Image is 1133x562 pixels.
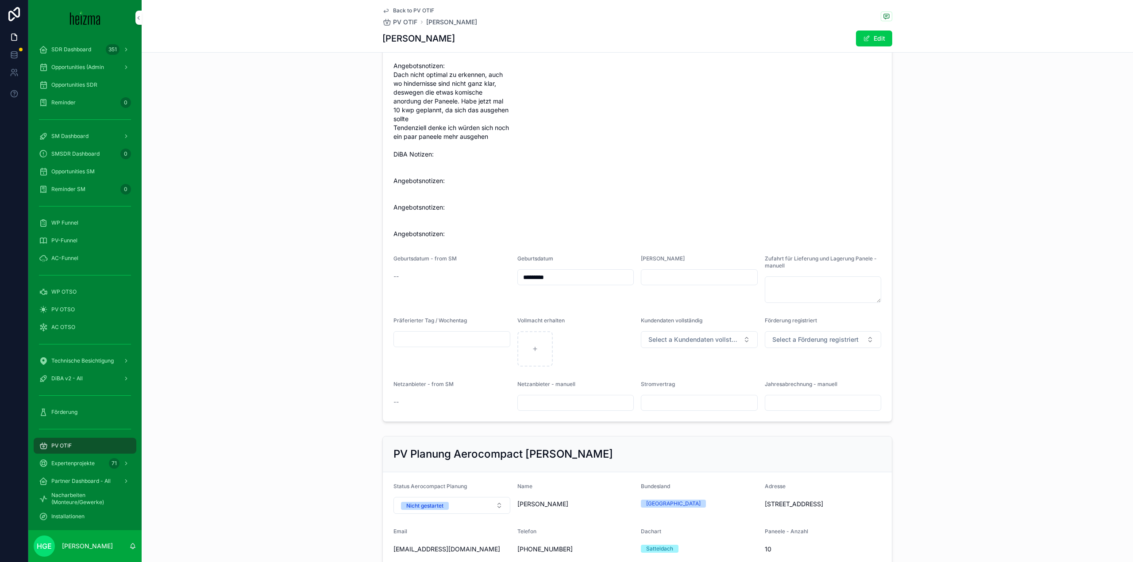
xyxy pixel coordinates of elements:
span: AC-Funnel [51,255,78,262]
span: Email [393,528,407,535]
span: Telefon [517,528,536,535]
span: Reminder SM [51,186,85,193]
a: AC-Funnel [34,250,136,266]
button: Edit [856,31,892,46]
span: Installationen [51,513,85,520]
a: SM Dashboard [34,128,136,144]
span: SMSDR Dashboard [51,150,100,157]
span: [EMAIL_ADDRESS][DOMAIN_NAME] [393,545,510,554]
span: Netzanbieter - from SM [393,381,454,387]
span: Stromvertrag [641,381,675,387]
span: Technische Besichtigung [51,357,114,364]
span: Präferierter Tag / Wochentag [393,317,467,324]
button: Select Button [393,497,510,514]
a: Nacharbeiten (Monteure/Gewerke) [34,491,136,507]
a: WP Funnel [34,215,136,231]
a: Installationen [34,508,136,524]
a: PV OTIF [382,18,417,27]
a: Opportunities (Admin [34,59,136,75]
span: -- [393,398,399,406]
span: Vollmacht erhalten [517,317,565,324]
a: Expertenprojekte71 [34,455,136,471]
span: PV OTSO [51,306,75,313]
span: [PERSON_NAME] [517,500,634,508]
a: [PERSON_NAME] [426,18,477,27]
div: Nicht gestartet [406,502,443,510]
a: Reminder SM0 [34,181,136,197]
span: PV OTIF [393,18,417,27]
a: Partner Dashboard - All [34,473,136,489]
span: Zufahrt für Lieferung und Lagerung Panele - manuell [765,255,877,269]
a: PV-Funnel [34,233,136,249]
span: Select a Förderung registriert [772,335,859,344]
span: DiBA v2 - All [51,375,83,382]
a: DiBA v2 - All [34,371,136,386]
span: Nacharbeiten (Monteure/Gewerke) [51,492,127,506]
a: SMSDR Dashboard0 [34,146,136,162]
span: Status Aerocompact Planung [393,483,467,489]
a: Technische Besichtigung [34,353,136,369]
span: Geburtsdatum - from SM [393,255,457,262]
span: Reminder [51,99,76,106]
div: 351 [106,44,119,55]
span: Netzanbieter - manuell [517,381,575,387]
span: Geburtsdatum [517,255,553,262]
h2: PV Planung Aerocompact [PERSON_NAME] [393,447,613,461]
p: [PERSON_NAME] [62,542,113,551]
img: App logo [70,11,100,25]
span: Paneele - Anzahl [765,528,808,535]
a: Opportunities SM [34,164,136,180]
span: [PHONE_NUMBER] [517,545,634,554]
a: Reminder0 [34,95,136,111]
a: Back to PV OTIF [382,7,434,14]
span: WP Funnel [51,219,78,226]
span: Kundendaten vollständig [641,317,702,324]
a: AC OTSO [34,319,136,335]
span: Förderung registriert [765,317,817,324]
span: Bundesland [641,483,670,489]
span: SM Dashboard [51,133,89,140]
span: Opportunities SDR [51,81,97,88]
span: [PERSON_NAME] [641,255,685,262]
div: Satteldach [646,545,673,553]
span: Name [517,483,532,489]
span: PV-Funnel [51,237,77,244]
div: scrollable content [28,35,142,530]
span: Select a Kundendaten vollständig [648,335,740,344]
span: Dachart [641,528,661,535]
span: PV OTIF [51,442,72,449]
span: AC OTSO [51,324,75,331]
span: Partner Dashboard - All [51,478,111,485]
div: [GEOGRAPHIC_DATA] [646,500,701,508]
div: 0 [120,97,131,108]
span: Opportunities SM [51,168,95,175]
span: WP OTSO [51,288,77,295]
span: HGE [37,541,52,551]
span: Förderung [51,409,77,416]
span: SDR Dashboard [51,46,91,53]
span: -- [393,272,399,281]
span: Back to PV OTIF [393,7,434,14]
a: Opportunities SDR [34,77,136,93]
span: [STREET_ADDRESS] [765,500,882,508]
a: PV OTIF [34,438,136,454]
a: WP OTSO [34,284,136,300]
span: Adresse [765,483,786,489]
div: 0 [120,149,131,159]
a: PV OTSO [34,302,136,317]
h1: [PERSON_NAME] [382,32,455,45]
div: 0 [120,184,131,195]
button: Select Button [765,331,882,348]
span: Expertenprojekte [51,460,95,467]
a: SDR Dashboard351 [34,42,136,57]
div: 71 [109,458,119,469]
span: 10 [765,545,882,554]
span: Jahresabrechnung - manuell [765,381,837,387]
span: Opportunities (Admin [51,64,104,71]
button: Select Button [641,331,758,348]
a: Förderung [34,404,136,420]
